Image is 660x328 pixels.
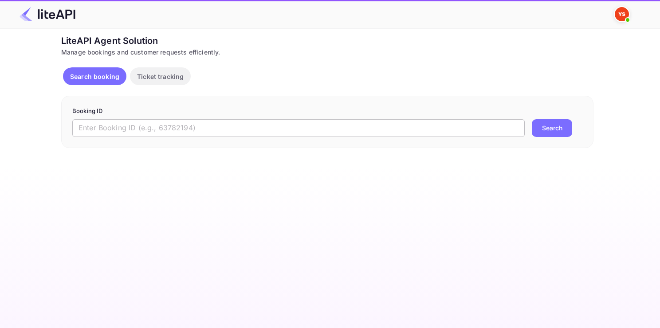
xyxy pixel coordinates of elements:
[615,7,629,21] img: Yandex Support
[61,34,593,47] div: LiteAPI Agent Solution
[137,72,184,81] p: Ticket tracking
[532,119,572,137] button: Search
[72,107,582,116] p: Booking ID
[61,47,593,57] div: Manage bookings and customer requests efficiently.
[70,72,119,81] p: Search booking
[72,119,525,137] input: Enter Booking ID (e.g., 63782194)
[20,7,75,21] img: LiteAPI Logo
